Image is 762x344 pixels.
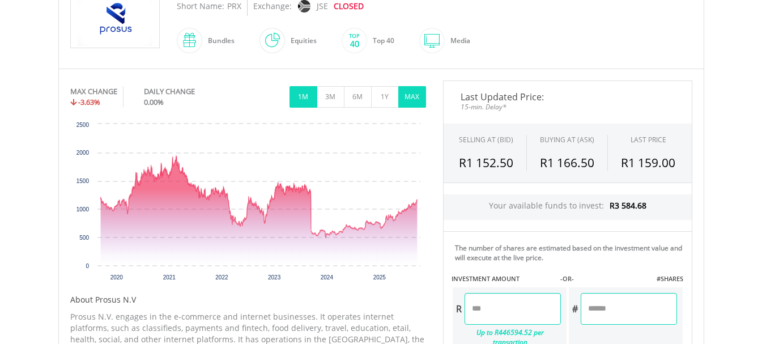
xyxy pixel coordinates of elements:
h5: About Prosus N.V [70,294,426,305]
span: R1 159.00 [621,155,675,171]
div: Your available funds to invest: [444,194,692,220]
svg: Interactive chart [70,118,426,288]
div: MAX CHANGE [70,86,117,97]
text: 2024 [320,274,333,281]
div: Bundles [202,27,235,54]
label: #SHARES [657,274,683,283]
button: MAX [398,86,426,108]
div: The number of shares are estimated based on the investment value and will execute at the live price. [455,243,687,262]
text: 2021 [163,274,176,281]
text: 500 [79,235,89,241]
text: 2025 [373,274,386,281]
div: Top 40 [367,27,394,54]
text: 1500 [76,178,89,184]
span: R1 152.50 [459,155,513,171]
span: R3 584.68 [610,200,646,211]
span: 0.00% [144,97,164,107]
div: Media [445,27,470,54]
span: Last Updated Price: [452,92,683,101]
button: 6M [344,86,372,108]
div: SELLING AT (BID) [459,135,513,145]
text: 2000 [76,150,89,156]
button: 1M [290,86,317,108]
span: -3.63% [78,97,100,107]
span: R1 166.50 [540,155,594,171]
div: Chart. Highcharts interactive chart. [70,118,426,288]
div: # [569,293,581,325]
text: 2020 [110,274,123,281]
text: 2022 [215,274,228,281]
label: INVESTMENT AMOUNT [452,274,520,283]
button: 1Y [371,86,399,108]
text: 2500 [76,122,89,128]
div: Equities [285,27,317,54]
span: BUYING AT (ASK) [540,135,594,145]
text: 0 [86,263,89,269]
text: 1000 [76,206,89,213]
div: LAST PRICE [631,135,666,145]
text: 2023 [268,274,281,281]
label: -OR- [560,274,574,283]
span: 15-min. Delay* [452,101,683,112]
div: R [453,293,465,325]
button: 3M [317,86,344,108]
div: DAILY CHANGE [144,86,233,97]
